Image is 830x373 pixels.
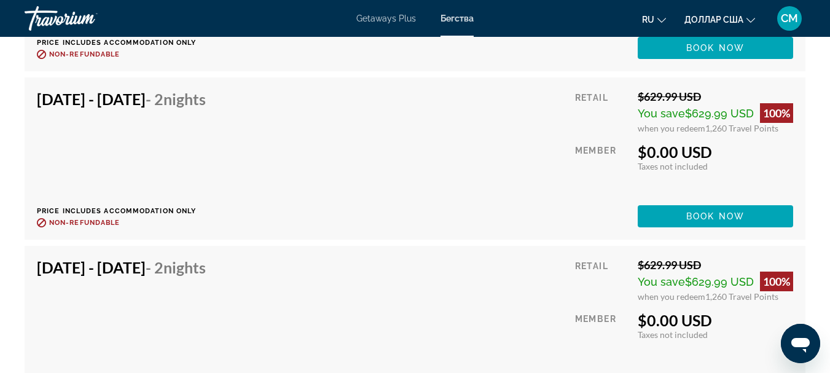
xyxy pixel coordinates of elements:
span: Nights [163,258,206,277]
div: Member [575,143,628,196]
span: Non-refundable [49,50,120,58]
h4: [DATE] - [DATE] [37,258,206,277]
span: You save [638,275,685,288]
p: Price includes accommodation only [37,39,215,47]
a: Бегства [440,14,474,23]
span: $629.99 USD [685,107,754,120]
div: 100% [760,272,793,291]
div: $629.99 USD [638,258,793,272]
span: Nights [163,90,206,108]
div: Retail [575,258,628,302]
font: ru [642,15,654,25]
a: Травориум [25,2,147,34]
span: Book now [686,211,745,221]
iframe: Кнопка запуска окна обмена сообщениями [781,324,820,363]
span: You save [638,107,685,120]
h4: [DATE] - [DATE] [37,90,206,108]
span: Non-refundable [49,219,120,227]
span: $629.99 USD [685,275,754,288]
span: when you redeem [638,123,705,133]
button: Меню пользователя [773,6,805,31]
span: when you redeem [638,291,705,302]
font: доллар США [684,15,743,25]
span: Book now [686,43,745,53]
span: Taxes not included [638,161,708,171]
span: - 2 [146,90,206,108]
div: $629.99 USD [638,90,793,103]
p: Price includes accommodation only [37,207,215,215]
span: 1,260 Travel Points [705,291,778,302]
span: - 2 [146,258,206,277]
a: Getaways Plus [356,14,416,23]
div: Retail [575,90,628,133]
div: 100% [760,103,793,123]
span: 1,260 Travel Points [705,123,778,133]
button: Book now [638,37,793,59]
span: Taxes not included [638,329,708,340]
div: $0.00 USD [638,311,793,329]
button: Изменить валюту [684,10,755,28]
button: Изменить язык [642,10,666,28]
font: СМ [781,12,798,25]
div: Member [575,311,628,364]
div: $0.00 USD [638,143,793,161]
button: Book now [638,205,793,227]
